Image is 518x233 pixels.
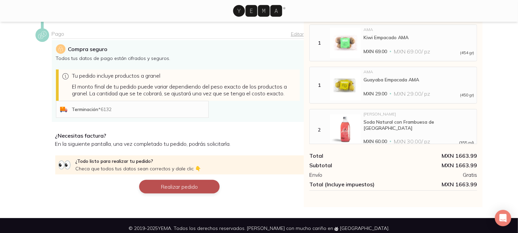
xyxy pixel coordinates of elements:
div: Kiwi Empacado AMA [364,34,474,41]
span: [PERSON_NAME] con mucho cariño en [GEOGRAPHIC_DATA]. [247,225,389,231]
div: Gratis [393,171,477,178]
span: (454 gr) [460,51,474,55]
div: Guayaba Empacada AMA [364,77,474,83]
div: Envío [309,171,393,178]
p: En la siguiente pantalla, una vez completado tu pedido, podrás solicitarla. [55,140,304,147]
span: MXN 29.00 [364,90,387,97]
div: [PERSON_NAME] [364,112,474,116]
div: Pago [52,30,304,39]
span: MXN 30.00 / pz [394,138,430,145]
div: 2 [311,127,327,133]
img: Kiwi Empacado AMA [330,28,361,58]
span: MXN 69.00 [364,48,387,55]
div: Soda Natural con Frambuesa de [GEOGRAPHIC_DATA] [364,119,474,131]
p: Terminación [72,106,112,112]
p: El monto final de tu pedido puede variar dependiendo del peso exacto de los productos a granel. L... [72,83,297,97]
span: 👀 [58,158,72,171]
div: Open Intercom Messenger [495,210,511,226]
span: Checa que todos tus datos sean correctos y dale clic 👇 [76,166,201,172]
p: ¿Todo listo para realizar tu pedido? [76,158,201,172]
div: AMA [364,70,474,74]
div: Total (Incluye impuestos) [309,181,393,188]
span: MXN 1663.99 [393,181,477,188]
div: AMA [364,28,474,32]
span: MXN 60.00 [364,138,387,145]
span: MXN 69.00 / pz [394,48,430,55]
p: Todos tus datos de pago están cifrados y seguros. [56,55,300,61]
div: MXN 1663.99 [393,152,477,159]
span: (450 gr) [460,93,474,97]
span: (355 ml) [459,141,474,145]
div: 1 [311,82,327,88]
img: Soda Natural con Frambuesa de Jalisco [330,114,361,145]
div: Total [309,152,393,159]
span: MXN 29.00 / pz [394,90,430,97]
p: Compra seguro [68,45,108,53]
div: Subtotal [309,162,393,169]
a: Editar [291,31,304,37]
span: * 6132 [98,106,112,112]
span: Tu pedido incluye productos a granel [72,72,161,79]
button: Realizar pedido [139,180,220,193]
div: 1 [311,40,327,46]
p: ¿Necesitas factura? [55,132,304,139]
div: MXN 1663.99 [393,162,477,169]
img: Guayaba Empacada AMA [330,70,361,100]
